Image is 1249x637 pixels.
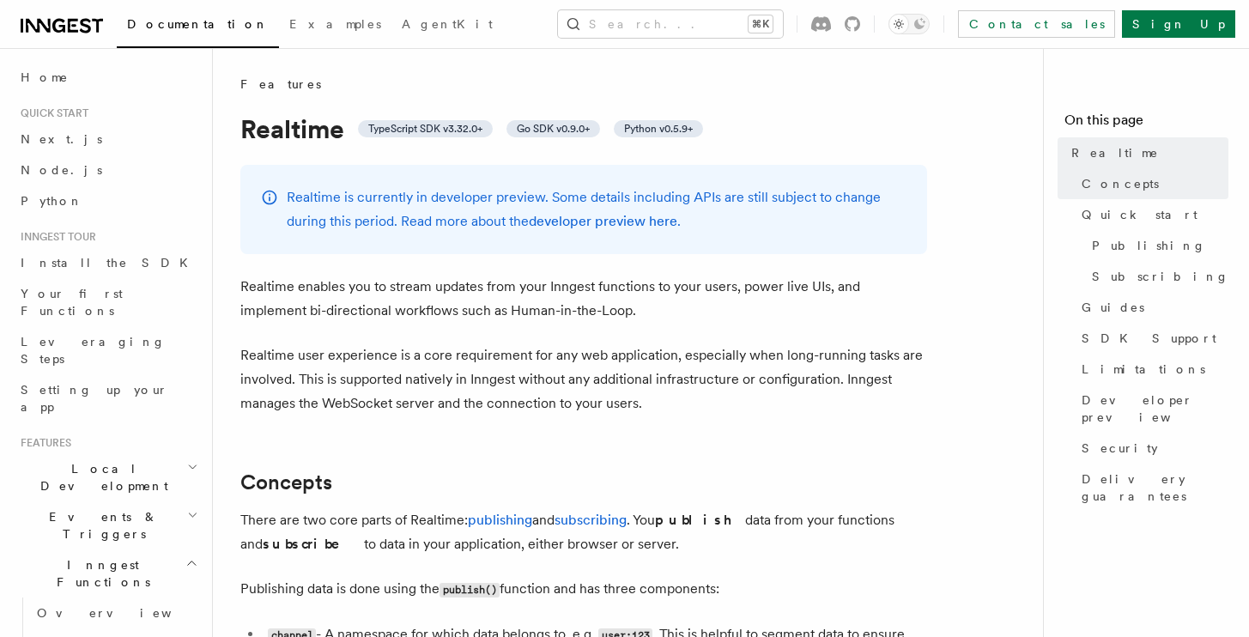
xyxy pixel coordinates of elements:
span: Python v0.5.9+ [624,122,693,136]
a: Concepts [1075,168,1228,199]
span: Quick start [14,106,88,120]
p: Realtime user experience is a core requirement for any web application, especially when long-runn... [240,343,927,416]
a: developer preview here [529,213,677,229]
a: SDK Support [1075,323,1228,354]
span: Install the SDK [21,256,198,270]
span: Delivery guarantees [1082,470,1228,505]
span: Leveraging Steps [21,335,166,366]
span: AgentKit [402,17,493,31]
a: Realtime [1064,137,1228,168]
span: Publishing [1092,237,1206,254]
a: Documentation [117,5,279,48]
span: Realtime [1071,144,1159,161]
span: Subscribing [1092,268,1229,285]
p: There are two core parts of Realtime: and . You data from your functions and to data in your appl... [240,508,927,556]
span: Events & Triggers [14,508,187,543]
a: publishing [468,512,532,528]
a: Quick start [1075,199,1228,230]
a: Guides [1075,292,1228,323]
a: Delivery guarantees [1075,464,1228,512]
span: Guides [1082,299,1144,316]
a: Setting up your app [14,374,202,422]
a: Sign Up [1122,10,1235,38]
a: AgentKit [391,5,503,46]
span: Developer preview [1082,391,1228,426]
code: publish() [440,583,500,598]
a: Concepts [240,470,332,494]
button: Toggle dark mode [888,14,930,34]
a: Leveraging Steps [14,326,202,374]
span: Quick start [1082,206,1197,223]
button: Search...⌘K [558,10,783,38]
span: Node.js [21,163,102,177]
a: Home [14,62,202,93]
a: Your first Functions [14,278,202,326]
span: Your first Functions [21,287,123,318]
a: Publishing [1085,230,1228,261]
strong: publish [655,512,745,528]
span: Python [21,194,83,208]
span: Setting up your app [21,383,168,414]
span: Home [21,69,69,86]
a: Overview [30,598,202,628]
span: Inngest tour [14,230,96,244]
a: Install the SDK [14,247,202,278]
a: Security [1075,433,1228,464]
button: Local Development [14,453,202,501]
h1: Realtime [240,113,927,144]
a: Examples [279,5,391,46]
h4: On this page [1064,110,1228,137]
span: SDK Support [1082,330,1216,347]
span: Features [240,76,321,93]
span: Features [14,436,71,450]
span: Concepts [1082,175,1159,192]
span: Security [1082,440,1158,457]
a: Developer preview [1075,385,1228,433]
span: Overview [37,606,214,620]
button: Inngest Functions [14,549,202,598]
p: Realtime enables you to stream updates from your Inngest functions to your users, power live UIs,... [240,275,927,323]
span: Next.js [21,132,102,146]
span: Local Development [14,460,187,494]
button: Events & Triggers [14,501,202,549]
p: Realtime is currently in developer preview. Some details including APIs are still subject to chan... [287,185,906,234]
span: Go SDK v0.9.0+ [517,122,590,136]
p: Publishing data is done using the function and has three components: [240,577,927,602]
span: Examples [289,17,381,31]
a: Subscribing [1085,261,1228,292]
a: Next.js [14,124,202,155]
span: Limitations [1082,361,1205,378]
span: TypeScript SDK v3.32.0+ [368,122,482,136]
a: subscribing [555,512,627,528]
a: Python [14,185,202,216]
kbd: ⌘K [749,15,773,33]
span: Documentation [127,17,269,31]
a: Limitations [1075,354,1228,385]
a: Contact sales [958,10,1115,38]
strong: subscribe [263,536,364,552]
a: Node.js [14,155,202,185]
span: Inngest Functions [14,556,185,591]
